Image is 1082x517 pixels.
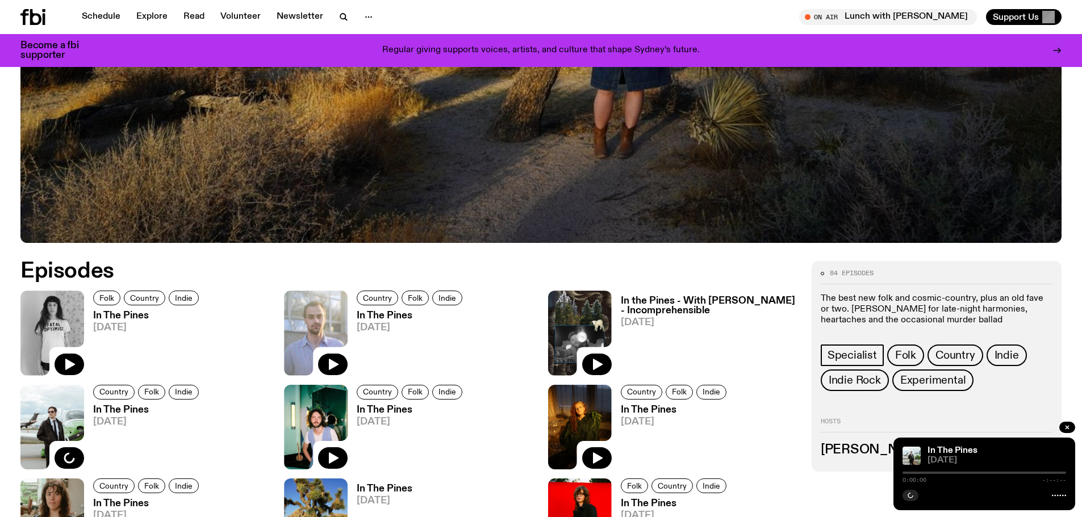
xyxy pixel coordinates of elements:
a: In The Pines[DATE] [612,405,730,469]
a: In The Pines[DATE] [348,311,466,375]
a: Country [93,478,135,493]
span: Folk [408,294,423,302]
span: Indie [703,481,720,490]
a: Indie [169,385,199,400]
span: Country [99,481,128,490]
a: In The Pines[DATE] [84,311,202,375]
span: Country [658,481,687,490]
a: Folk [93,291,120,305]
a: Indie [169,478,199,493]
span: 0:00:00 [903,477,926,483]
a: In The Pines[DATE] [84,405,202,469]
span: Country [935,349,975,362]
a: Folk [887,344,924,366]
a: Specialist [821,344,884,366]
span: Experimental [900,374,966,386]
span: Indie [438,388,456,396]
a: Country [93,385,135,400]
span: Country [363,294,392,302]
span: Indie [703,388,720,396]
span: [DATE] [621,417,730,427]
a: Country [621,385,662,400]
span: [DATE] [93,323,202,333]
p: Regular giving supports voices, artists, and culture that shape Sydney’s future. [382,45,700,56]
a: Indie [696,385,726,400]
span: [DATE] [357,417,466,427]
a: Indie [696,478,726,493]
span: Support Us [993,12,1039,22]
span: Indie [175,388,193,396]
h3: In The Pines [357,311,466,321]
a: Folk [621,478,648,493]
span: Indie Rock [829,374,881,386]
a: Country [357,291,398,305]
h3: Become a fbi supporter [20,41,93,60]
h3: In The Pines [93,311,202,321]
a: Explore [129,9,174,25]
a: Country [928,344,983,366]
a: Indie [169,291,199,305]
h3: In The Pines [621,499,730,508]
a: Folk [402,291,429,305]
span: Country [130,294,159,302]
span: [DATE] [357,323,466,333]
h3: In The Pines [357,405,466,415]
a: Country [357,385,398,400]
a: Folk [666,385,693,400]
span: Indie [175,481,193,490]
a: Indie [987,344,1027,366]
a: Newsletter [270,9,330,25]
span: Folk [99,294,114,302]
h3: In The Pines [93,499,202,508]
span: Specialist [828,349,877,362]
a: Folk [138,385,165,400]
h3: In The Pines [621,405,730,415]
span: [DATE] [93,417,202,427]
span: Folk [672,388,687,396]
span: [DATE] [357,496,412,506]
h2: Hosts [821,418,1052,432]
a: In The Pines [928,446,977,455]
button: Support Us [986,9,1062,25]
span: Indie [175,294,193,302]
a: Country [124,291,165,305]
span: 84 episodes [830,270,874,276]
a: In The Pines[DATE] [348,405,466,469]
span: Folk [144,481,159,490]
a: Indie Rock [821,369,889,391]
span: Folk [895,349,916,362]
button: On AirLunch with [PERSON_NAME] [799,9,977,25]
h2: Episodes [20,261,710,281]
h3: In The Pines [93,405,202,415]
span: Country [99,388,128,396]
span: Folk [408,388,423,396]
a: Folk [138,478,165,493]
span: Country [627,388,656,396]
p: The best new folk and cosmic-country, plus an old fave or two. [PERSON_NAME] for late-night harmo... [821,293,1052,326]
span: Folk [144,388,159,396]
a: In the Pines - With [PERSON_NAME] - Incomprehensible[DATE] [612,296,798,375]
a: Schedule [75,9,127,25]
a: Experimental [892,369,974,391]
span: -:--:-- [1042,477,1066,483]
a: Indie [432,385,462,400]
a: Indie [432,291,462,305]
span: Indie [438,294,456,302]
span: Folk [627,481,642,490]
span: [DATE] [621,318,798,327]
span: Indie [995,349,1019,362]
span: Country [363,388,392,396]
h3: In The Pines [357,484,412,494]
span: [DATE] [928,456,1066,465]
a: Folk [402,385,429,400]
a: Country [651,478,693,493]
h3: In the Pines - With [PERSON_NAME] - Incomprehensible [621,296,798,316]
a: Read [177,9,211,25]
a: Volunteer [214,9,268,25]
h3: [PERSON_NAME] [821,444,1052,456]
